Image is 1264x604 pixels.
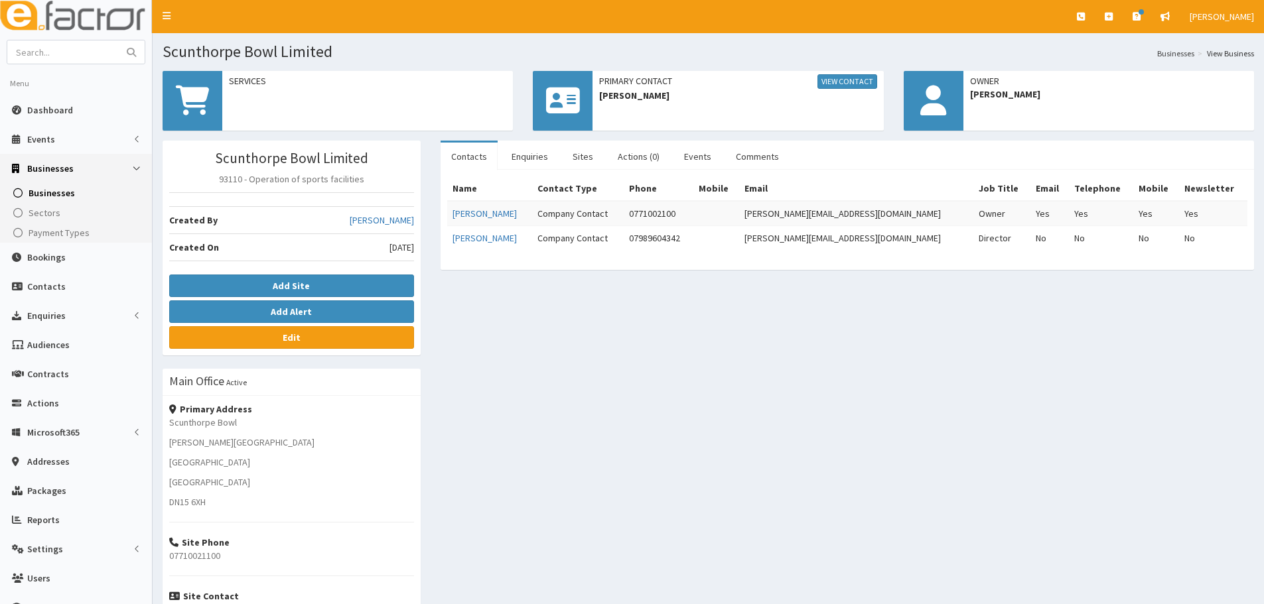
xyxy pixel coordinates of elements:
td: No [1030,226,1069,251]
td: Yes [1179,201,1247,226]
a: View Contact [817,74,877,89]
span: [PERSON_NAME] [970,88,1247,101]
th: Job Title [973,176,1030,201]
strong: Site Phone [169,536,230,548]
p: Scunthorpe Bowl [169,416,414,429]
a: Actions (0) [607,143,670,170]
strong: Primary Address [169,403,252,415]
span: Owner [970,74,1247,88]
span: Services [229,74,506,88]
td: No [1133,226,1179,251]
span: Packages [27,485,66,497]
td: Yes [1030,201,1069,226]
span: [DATE] [389,241,414,254]
p: [GEOGRAPHIC_DATA] [169,455,414,469]
a: Contacts [441,143,498,170]
li: View Business [1194,48,1254,59]
td: Yes [1133,201,1179,226]
strong: Site Contact [169,590,239,602]
td: Company Contact [532,226,624,251]
td: Yes [1069,201,1133,226]
button: Add Alert [169,300,414,323]
p: 93110 - Operation of sports facilities [169,172,414,186]
a: Sectors [3,203,152,223]
b: Created On [169,241,219,253]
span: Audiences [27,339,70,351]
h3: Scunthorpe Bowl Limited [169,151,414,166]
input: Search... [7,40,119,64]
a: Sites [562,143,604,170]
span: Payment Types [29,227,90,239]
b: Created By [169,214,218,226]
th: Email [739,176,973,201]
span: [PERSON_NAME] [599,89,877,102]
a: [PERSON_NAME] [350,213,414,227]
span: Enquiries [27,310,66,322]
td: Owner [973,201,1030,226]
th: Email [1030,176,1069,201]
td: 07989604342 [624,226,693,251]
span: Addresses [27,455,70,467]
span: Contracts [27,368,69,380]
p: [GEOGRAPHIC_DATA] [169,475,414,489]
th: Telephone [1069,176,1133,201]
span: Events [27,133,55,145]
span: Contacts [27,280,66,292]
th: Mobile [1133,176,1179,201]
span: Settings [27,543,63,555]
span: Users [27,572,50,584]
b: Add Alert [271,306,312,318]
td: [PERSON_NAME][EMAIL_ADDRESS][DOMAIN_NAME] [739,201,973,226]
span: [PERSON_NAME] [1190,11,1254,23]
a: Edit [169,326,414,349]
span: Reports [27,514,60,526]
a: [PERSON_NAME] [453,208,517,219]
a: Events [673,143,722,170]
span: Sectors [29,207,60,219]
span: Microsoft365 [27,426,80,438]
td: Director [973,226,1030,251]
td: [PERSON_NAME][EMAIL_ADDRESS][DOMAIN_NAME] [739,226,973,251]
th: Name [447,176,532,201]
th: Newsletter [1179,176,1247,201]
b: Add Site [273,280,310,292]
td: Company Contact [532,201,624,226]
a: [PERSON_NAME] [453,232,517,244]
span: Dashboard [27,104,73,116]
td: No [1069,226,1133,251]
p: [PERSON_NAME][GEOGRAPHIC_DATA] [169,436,414,449]
a: Comments [725,143,790,170]
span: Bookings [27,251,66,263]
span: Businesses [29,187,75,199]
b: Edit [283,332,301,343]
td: No [1179,226,1247,251]
p: DN15 6XH [169,495,414,509]
h3: Main Office [169,375,224,387]
a: Businesses [1157,48,1194,59]
span: Actions [27,397,59,409]
h1: Scunthorpe Bowl Limited [163,43,1254,60]
span: Primary Contact [599,74,877,89]
a: Payment Types [3,223,152,243]
small: Active [226,377,247,387]
th: Phone [624,176,693,201]
a: Enquiries [501,143,559,170]
th: Contact Type [532,176,624,201]
span: Businesses [27,162,74,174]
p: 07710021100 [169,549,414,562]
a: Businesses [3,183,152,203]
td: 0771002100 [624,201,693,226]
th: Mobile [693,176,739,201]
